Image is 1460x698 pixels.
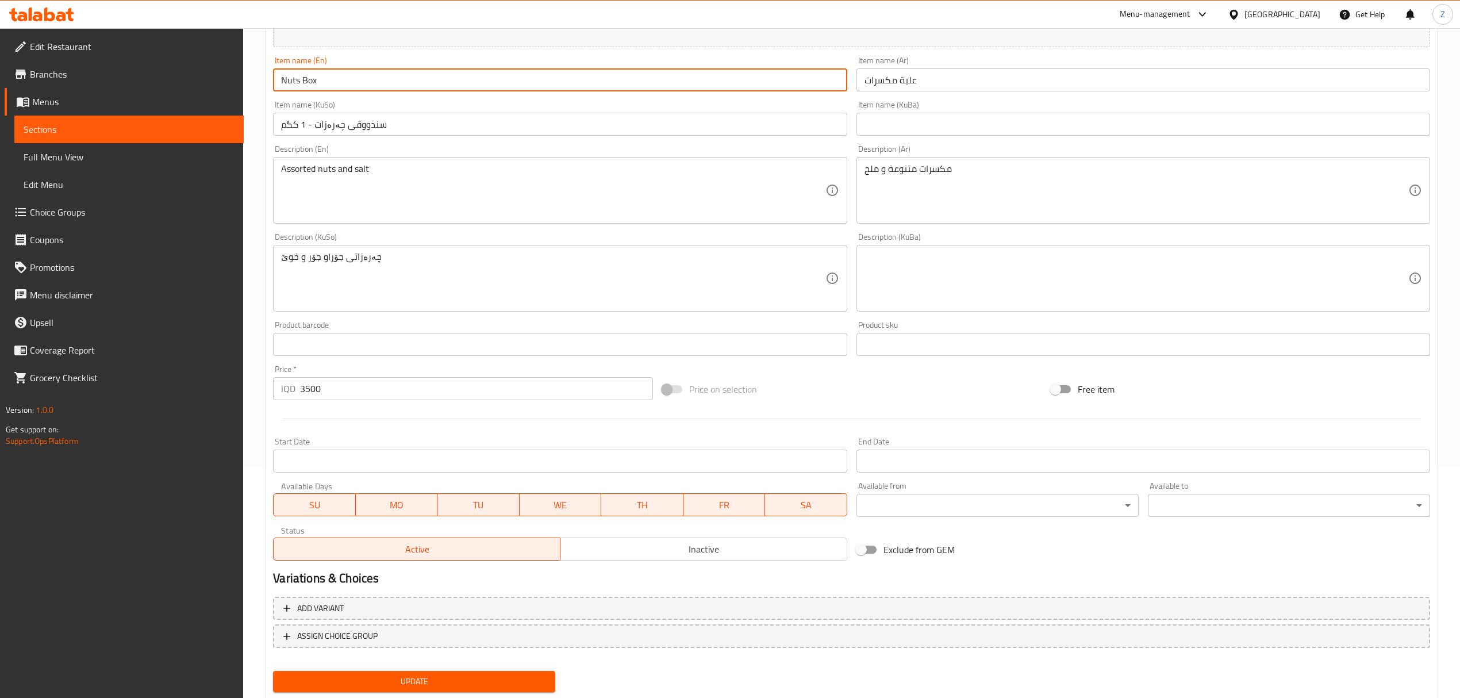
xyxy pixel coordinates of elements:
span: Edit Restaurant [30,40,235,53]
span: Update [282,674,546,689]
input: Enter name KuSo [273,113,847,136]
input: Enter name KuBa [856,113,1430,136]
button: TU [437,493,520,516]
span: MO [360,497,433,513]
span: Z [1440,8,1445,21]
textarea: Assorted nuts and salt [281,163,825,218]
input: Please enter product sku [856,333,1430,356]
span: Branches [30,67,235,81]
span: Promotions [30,260,235,274]
button: Active [273,538,560,561]
a: Support.OpsPlatform [6,434,79,448]
span: Get support on: [6,422,59,437]
div: ​ [1148,494,1430,517]
span: Menu disclaimer [30,288,235,302]
span: Full Menu View [24,150,235,164]
span: SU [278,497,351,513]
span: FR [688,497,761,513]
a: Upsell [5,309,244,336]
span: Inactive [565,541,843,558]
button: ASSIGN CHOICE GROUP [273,624,1430,648]
a: Promotions [5,254,244,281]
span: Active [278,541,556,558]
button: TH [601,493,683,516]
div: [GEOGRAPHIC_DATA] [1244,8,1320,21]
a: Grocery Checklist [5,364,244,392]
button: FR [683,493,766,516]
a: Edit Menu [14,171,244,198]
span: WE [524,497,597,513]
button: Inactive [560,538,847,561]
span: Grocery Checklist [30,371,235,385]
a: Choice Groups [5,198,244,226]
a: Sections [14,116,244,143]
input: Enter name En [273,68,847,91]
div: Menu-management [1120,7,1190,21]
span: Free item [1078,382,1115,396]
span: ASSIGN CHOICE GROUP [297,629,378,643]
a: Edit Restaurant [5,33,244,60]
input: Please enter price [300,377,652,400]
button: WE [520,493,602,516]
button: SA [765,493,847,516]
span: TU [442,497,515,513]
a: Coverage Report [5,336,244,364]
button: SU [273,493,355,516]
span: Sections [24,122,235,136]
span: SA [770,497,843,513]
span: Upsell [30,316,235,329]
span: Coverage Report [30,343,235,357]
h2: Variations & Choices [273,570,1430,587]
span: Edit Menu [24,178,235,191]
span: 1.0.0 [36,402,53,417]
span: Exclude from GEM [883,543,955,557]
button: Add variant [273,597,1430,620]
span: Add variant [297,601,344,616]
a: Coupons [5,226,244,254]
input: Enter name Ar [856,68,1430,91]
a: Menus [5,88,244,116]
button: MO [356,493,438,516]
span: Coupons [30,233,235,247]
span: Price on selection [689,382,757,396]
div: ​ [856,494,1139,517]
a: Menu disclaimer [5,281,244,309]
a: Full Menu View [14,143,244,171]
a: Branches [5,60,244,88]
p: IQD [281,382,295,396]
span: Choice Groups [30,205,235,219]
textarea: چەرەزاتی جۆراو جۆر و خوێ [281,251,825,306]
span: Version: [6,402,34,417]
textarea: مكسرات متنوعة و ملح [865,163,1408,218]
button: Update [273,671,555,692]
span: TH [606,497,679,513]
span: Menus [32,95,235,109]
input: Please enter product barcode [273,333,847,356]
